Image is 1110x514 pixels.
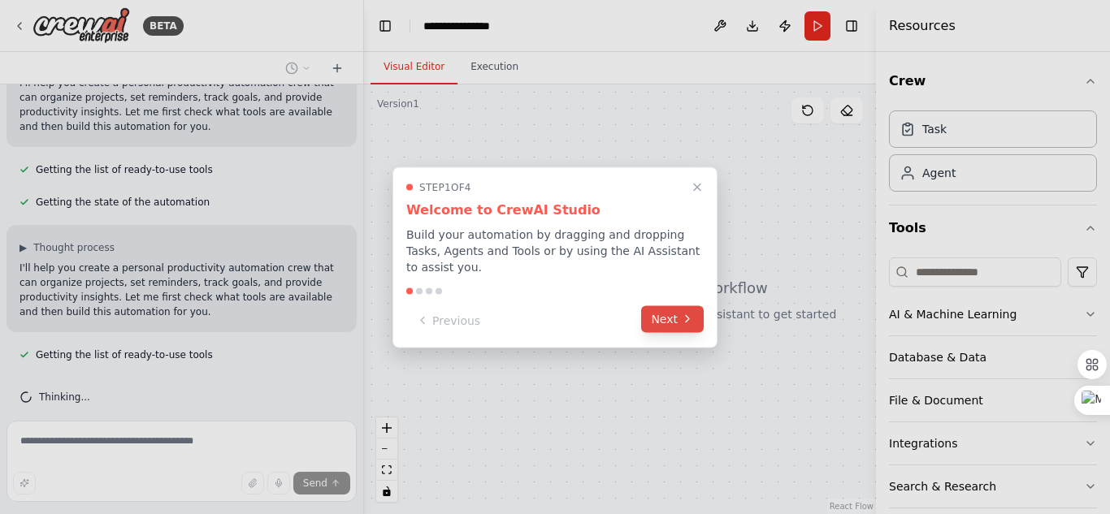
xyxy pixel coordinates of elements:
p: Build your automation by dragging and dropping Tasks, Agents and Tools or by using the AI Assista... [406,226,704,274]
button: Hide left sidebar [374,15,397,37]
span: Step 1 of 4 [419,180,471,193]
h3: Welcome to CrewAI Studio [406,200,704,219]
button: Close walkthrough [687,177,707,197]
button: Next [641,305,704,332]
button: Previous [406,307,490,334]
